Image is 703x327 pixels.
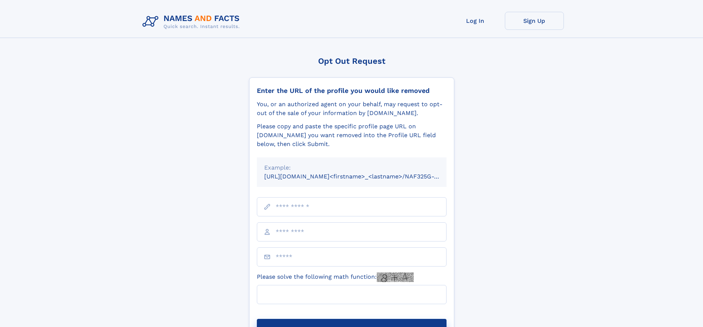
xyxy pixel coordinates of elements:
[264,163,439,172] div: Example:
[505,12,564,30] a: Sign Up
[249,56,454,66] div: Opt Out Request
[264,173,461,180] small: [URL][DOMAIN_NAME]<firstname>_<lastname>/NAF325G-xxxxxxxx
[446,12,505,30] a: Log In
[257,122,447,149] div: Please copy and paste the specific profile page URL on [DOMAIN_NAME] you want removed into the Pr...
[139,12,246,32] img: Logo Names and Facts
[257,100,447,118] div: You, or an authorized agent on your behalf, may request to opt-out of the sale of your informatio...
[257,272,414,282] label: Please solve the following math function:
[257,87,447,95] div: Enter the URL of the profile you would like removed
